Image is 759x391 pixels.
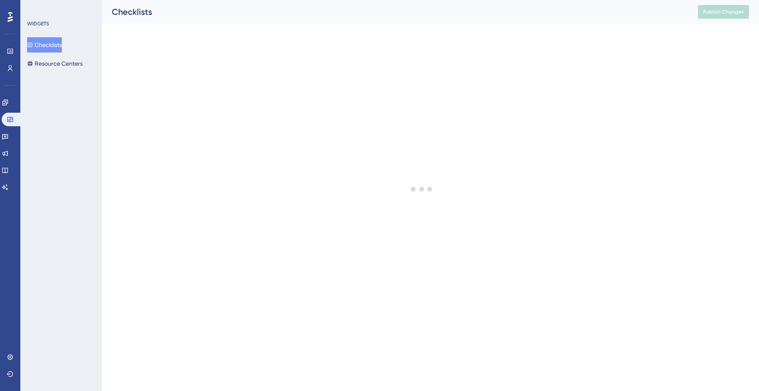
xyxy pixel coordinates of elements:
[112,6,677,18] div: Checklists
[27,20,49,27] div: WIDGETS
[698,5,749,19] button: Publish Changes
[27,37,62,53] button: Checklists
[27,56,83,71] button: Resource Centers
[703,8,744,15] span: Publish Changes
